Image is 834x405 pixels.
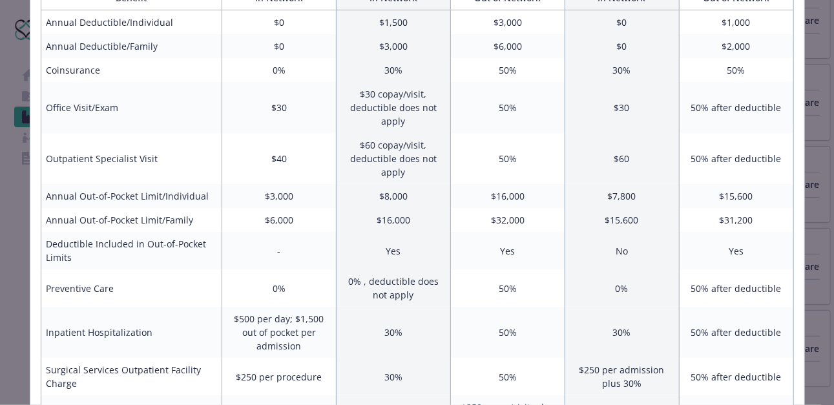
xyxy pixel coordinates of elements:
td: Annual Deductible/Individual [41,10,222,35]
td: $6,000 [450,34,565,58]
td: 30% [337,307,451,358]
td: Inpatient Hospitalization [41,307,222,358]
td: $15,600 [565,208,679,232]
td: 50% after deductible [679,82,793,133]
td: $16,000 [337,208,451,232]
td: $60 copay/visit, deductible does not apply [337,133,451,184]
td: 30% [337,358,451,395]
td: Annual Out-of-Pocket Limit/Individual [41,184,222,208]
td: Deductible Included in Out-of-Pocket Limits [41,232,222,269]
td: Office Visit/Exam [41,82,222,133]
td: No [565,232,679,269]
td: Surgical Services Outpatient Facility Charge [41,358,222,395]
td: Annual Deductible/Family [41,34,222,58]
td: $31,200 [679,208,793,232]
td: 30% [337,58,451,82]
td: 30% [565,58,679,82]
td: 50% [450,58,565,82]
td: 0% [565,269,679,307]
td: $1,500 [337,10,451,35]
td: 50% [450,82,565,133]
td: $0 [222,34,337,58]
td: 50% after deductible [679,358,793,395]
td: Yes [679,232,793,269]
td: $7,800 [565,184,679,208]
td: $3,000 [337,34,451,58]
td: - [222,232,337,269]
td: $500 per day; $1,500 out of pocket per admission [222,307,337,358]
td: Annual Out-of-Pocket Limit/Family [41,208,222,232]
td: $250 per admission plus 30% [565,358,679,395]
td: Coinsurance [41,58,222,82]
td: 50% after deductible [679,133,793,184]
td: $30 [565,82,679,133]
td: $3,000 [450,10,565,35]
td: $0 [565,34,679,58]
td: $8,000 [337,184,451,208]
td: $1,000 [679,10,793,35]
td: $2,000 [679,34,793,58]
td: 50% [450,307,565,358]
td: 50% [450,269,565,307]
td: 50% [450,358,565,395]
td: Yes [450,232,565,269]
td: $32,000 [450,208,565,232]
td: $40 [222,133,337,184]
td: $16,000 [450,184,565,208]
td: 50% after deductible [679,307,793,358]
td: 30% [565,307,679,358]
td: $0 [565,10,679,35]
td: $250 per procedure [222,358,337,395]
td: $15,600 [679,184,793,208]
td: $60 [565,133,679,184]
td: 50% after deductible [679,269,793,307]
td: Preventive Care [41,269,222,307]
td: Yes [337,232,451,269]
td: 0% [222,269,337,307]
td: $3,000 [222,184,337,208]
td: 0% [222,58,337,82]
td: $0 [222,10,337,35]
td: 50% [450,133,565,184]
td: Outpatient Specialist Visit [41,133,222,184]
td: $6,000 [222,208,337,232]
td: 0% , deductible does not apply [337,269,451,307]
td: $30 copay/visit, deductible does not apply [337,82,451,133]
td: $30 [222,82,337,133]
td: 50% [679,58,793,82]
